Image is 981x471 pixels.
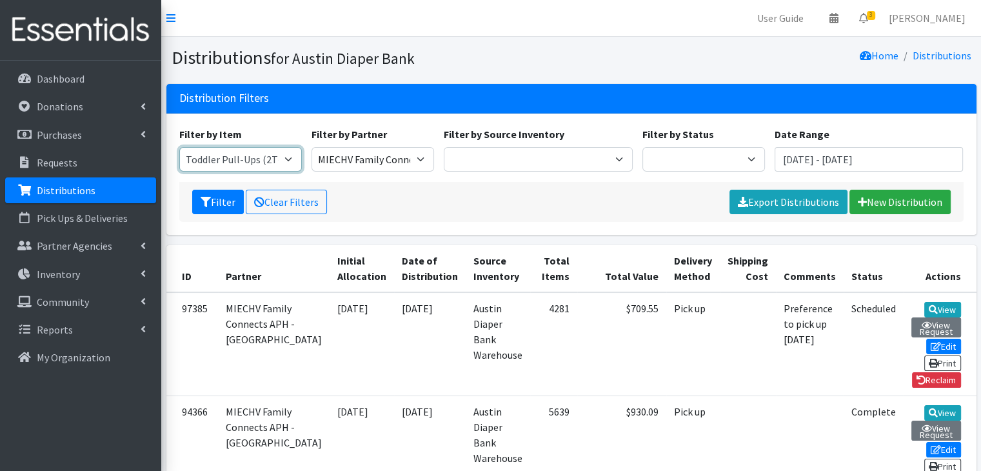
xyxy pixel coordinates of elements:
[911,317,961,337] a: View Request
[394,245,466,292] th: Date of Distribution
[37,156,77,169] p: Requests
[924,302,961,317] a: View
[466,292,530,396] td: Austin Diaper Bank Warehouse
[666,292,720,396] td: Pick up
[775,147,964,172] input: January 1, 2011 - December 31, 2011
[530,245,577,292] th: Total Items
[5,233,156,259] a: Partner Agencies
[37,100,83,113] p: Donations
[5,345,156,370] a: My Organization
[330,245,394,292] th: Initial Allocation
[37,128,82,141] p: Purchases
[330,292,394,396] td: [DATE]
[878,5,976,31] a: [PERSON_NAME]
[577,245,666,292] th: Total Value
[179,92,269,105] h3: Distribution Filters
[172,46,567,69] h1: Distributions
[747,5,814,31] a: User Guide
[5,94,156,119] a: Donations
[5,261,156,287] a: Inventory
[5,66,156,92] a: Dashboard
[271,49,415,68] small: for Austin Diaper Bank
[192,190,244,214] button: Filter
[444,126,564,142] label: Filter by Source Inventory
[37,72,84,85] p: Dashboard
[530,292,577,396] td: 4281
[642,126,714,142] label: Filter by Status
[849,190,951,214] a: New Distribution
[218,245,330,292] th: Partner
[5,205,156,231] a: Pick Ups & Deliveries
[5,289,156,315] a: Community
[37,268,80,281] p: Inventory
[720,245,776,292] th: Shipping Cost
[37,323,73,336] p: Reports
[246,190,327,214] a: Clear Filters
[844,245,904,292] th: Status
[5,8,156,52] img: HumanEssentials
[924,405,961,421] a: View
[179,126,242,142] label: Filter by Item
[776,245,844,292] th: Comments
[37,351,110,364] p: My Organization
[849,5,878,31] a: 3
[394,292,466,396] td: [DATE]
[904,245,976,292] th: Actions
[867,11,875,20] span: 3
[913,49,971,62] a: Distributions
[860,49,898,62] a: Home
[577,292,666,396] td: $709.55
[666,245,720,292] th: Delivery Method
[926,442,961,457] a: Edit
[466,245,530,292] th: Source Inventory
[5,317,156,343] a: Reports
[166,245,218,292] th: ID
[37,239,112,252] p: Partner Agencies
[312,126,387,142] label: Filter by Partner
[911,421,961,441] a: View Request
[926,339,961,354] a: Edit
[218,292,330,396] td: MIECHV Family Connects APH - [GEOGRAPHIC_DATA]
[912,372,961,388] a: Reclaim
[844,292,904,396] td: Scheduled
[775,126,829,142] label: Date Range
[776,292,844,396] td: Preference to pick up [DATE]
[37,212,128,225] p: Pick Ups & Deliveries
[37,296,89,308] p: Community
[924,356,961,371] a: Print
[37,184,95,197] p: Distributions
[729,190,847,214] a: Export Distributions
[166,292,218,396] td: 97385
[5,150,156,175] a: Requests
[5,122,156,148] a: Purchases
[5,177,156,203] a: Distributions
